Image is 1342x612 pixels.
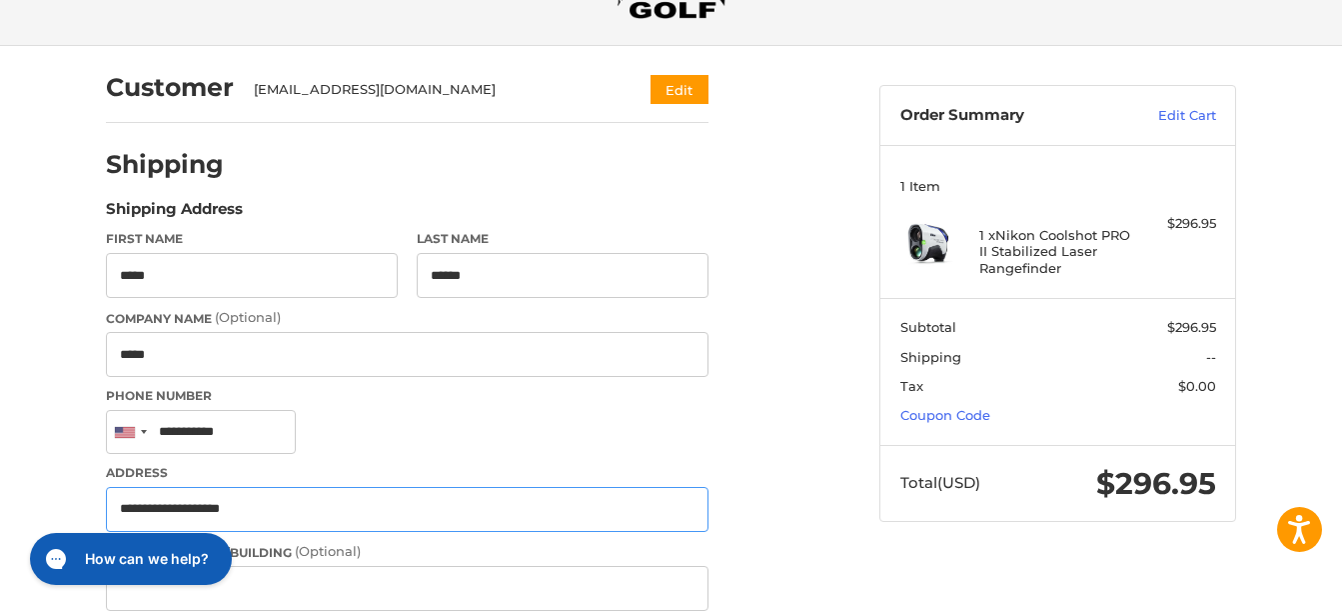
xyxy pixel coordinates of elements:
h4: 1 x Nikon Coolshot PRO II Stabilized Laser Rangefinder [979,227,1132,276]
label: Address [106,464,708,482]
small: (Optional) [295,543,361,559]
div: [EMAIL_ADDRESS][DOMAIN_NAME] [254,80,613,100]
label: First Name [106,230,398,248]
small: (Optional) [215,309,281,325]
span: $0.00 [1178,378,1216,394]
a: Coupon Code [900,407,990,423]
span: Shipping [900,349,961,365]
span: Total (USD) [900,473,980,492]
div: United States: +1 [107,411,153,454]
h3: Order Summary [900,106,1115,126]
legend: Shipping Address [106,198,243,230]
span: Subtotal [900,319,956,335]
iframe: Gorgias live chat messenger [20,526,238,592]
h2: Shipping [106,149,224,180]
label: Apartment/Suite/Building [106,542,708,562]
span: Tax [900,378,923,394]
span: -- [1206,349,1216,365]
label: Phone Number [106,387,708,405]
span: $296.95 [1167,319,1216,335]
label: Last Name [417,230,708,248]
button: Edit [651,75,708,104]
span: $296.95 [1096,465,1216,502]
a: Edit Cart [1115,106,1216,126]
h2: Customer [106,72,234,103]
label: Company Name [106,308,708,328]
div: $296.95 [1137,214,1216,234]
h3: 1 Item [900,178,1216,194]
